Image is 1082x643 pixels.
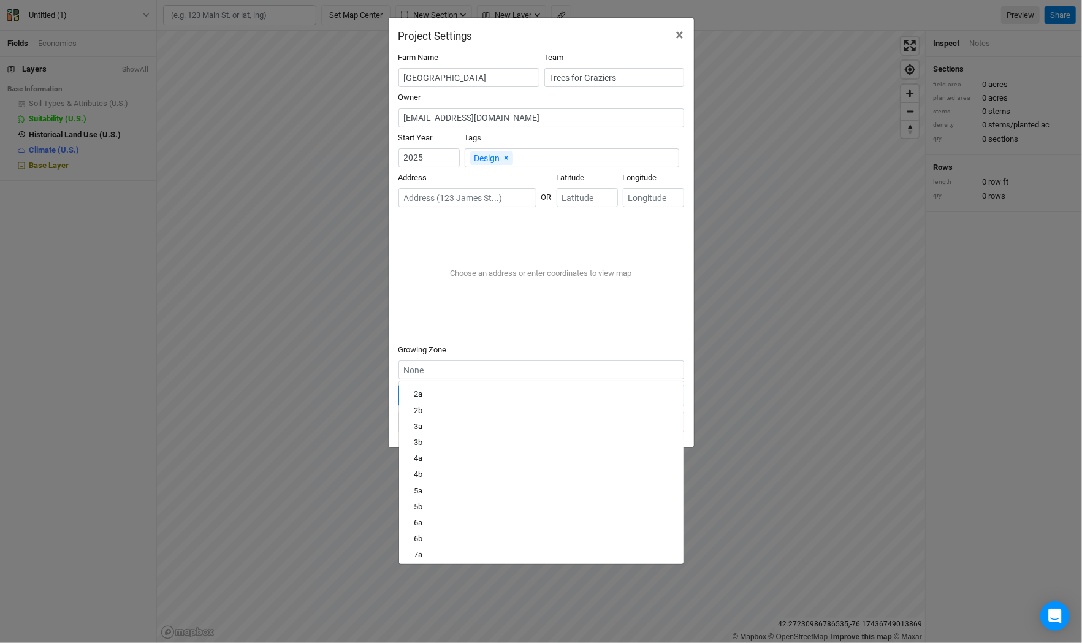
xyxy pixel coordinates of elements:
a: 7b [399,563,684,579]
label: Address [398,172,427,183]
a: 2b [399,403,684,419]
label: Owner [398,92,421,103]
label: Farm Name [398,52,439,63]
div: 6b [414,533,422,544]
a: 5a [399,483,684,499]
label: Start Year [398,132,433,143]
a: 4b [399,467,684,483]
input: None [398,360,684,379]
div: 5b [414,501,422,512]
a: 5b [399,499,684,515]
a: 7a [399,547,684,563]
div: 2b [414,405,422,416]
h2: Project Settings [398,30,473,42]
input: Project/Farm Name [398,68,539,87]
a: 6b [399,531,684,547]
div: Choose an address or enter coordinates to view map [441,258,642,289]
div: Open Intercom Messenger [1040,601,1070,631]
label: Tags [465,132,482,143]
div: menu-options [398,381,684,565]
a: 3b [399,435,684,451]
button: Remove [500,150,513,165]
a: 2a [399,387,684,403]
label: Latitude [557,172,585,183]
a: 6a [399,515,684,531]
span: × [676,26,684,44]
label: Team [544,52,564,63]
div: 4b [414,470,422,481]
div: 7a [414,549,422,560]
label: Longitude [623,172,657,183]
span: × [505,153,509,162]
div: 6a [414,517,422,528]
input: Start Year [398,148,460,167]
a: 4a [399,451,684,466]
input: Address (123 James St...) [398,188,536,207]
input: Trees for Graziers [544,68,684,87]
div: 4a [414,453,422,464]
button: Close [666,18,694,52]
div: 3b [414,437,422,448]
div: 5a [414,485,422,497]
a: 3a [399,419,684,435]
input: Longitude [623,188,684,207]
input: Latitude [557,188,618,207]
label: Growing Zone [398,344,447,356]
div: OR [541,182,552,203]
div: 2a [414,389,422,400]
input: austin@crowandberry.com [398,108,684,127]
div: Design [470,151,513,165]
div: 3a [414,421,422,432]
